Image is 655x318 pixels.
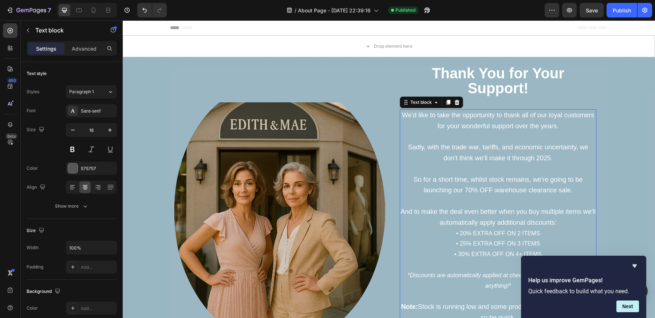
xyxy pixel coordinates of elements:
p: 7 [48,6,51,15]
div: 575757 [81,165,115,172]
div: Drop element here [251,23,290,29]
div: Add... [81,264,115,271]
span: Stock is running low and some products are already sold out, so be quick. [279,283,472,301]
button: Hide survey [630,262,639,270]
span: Sadly, with the trade war, tariffs, and economic uncertainty, we don't think we'll make it throug... [285,123,465,141]
div: Size [27,125,46,135]
h2: Help us improve GemPages! [528,276,639,285]
i: *Discounts are automatically applied at checkout, you don't need to do anything!* [285,252,466,268]
div: Size [27,226,46,236]
div: Background [27,287,62,297]
span: So for a short time, whilst stock remains, we're going to be launching our 70% OFF warehouse clea... [291,156,460,174]
p: Advanced [72,45,96,52]
div: Font [27,107,36,114]
span: • 25% EXTRA OFF ON 3 ITEMS [334,220,418,226]
div: Show more [55,203,89,210]
iframe: Design area [123,20,655,318]
button: Publish [607,3,637,17]
div: Sans-serif [81,108,115,114]
div: Padding [27,264,43,270]
button: Save [580,3,604,17]
span: We'd like to take the opportunity to thank all of our loyal customers for your wonderful support ... [279,91,471,109]
div: Color [27,165,38,172]
div: Beta [5,133,17,139]
div: Add... [81,305,115,312]
p: ⁠⁠⁠⁠⁠⁠⁠ [278,46,473,76]
span: / [295,7,296,14]
span: About Page - [DATE] 22:39:16 [298,7,371,14]
div: Publish [613,7,631,14]
div: Text block [286,79,311,85]
button: Show more [27,200,117,213]
p: Text block [35,26,97,35]
span: • 30% EXTRA OFF ON 4+ ITEMS [332,231,419,237]
div: Undo/Redo [137,3,167,17]
strong: Thank You for Your Support! [309,45,442,76]
div: Width [27,244,39,251]
h2: Rich Text Editor. Editing area: main [277,46,474,77]
div: 450 [7,78,17,83]
span: • 20% EXTRA OFF ON 2 ITEMS [334,210,418,216]
div: Align [27,182,47,192]
img: gempages_584698573044581130-05fc1c6a-97f4-4ae9-964b-4d0b60ee8c4b.png [48,82,266,301]
span: Save [586,7,598,13]
p: Settings [36,45,56,52]
button: Paragraph 1 [66,85,117,98]
div: Help us improve GemPages! [528,262,639,312]
div: Text style [27,70,47,77]
div: Color [27,305,38,311]
button: Next question [616,301,639,312]
span: Published [395,7,415,13]
span: And to make the deal even better when you buy multiple items we'll automatically apply additional... [278,188,473,206]
input: Auto [66,241,117,254]
button: 7 [3,3,54,17]
div: Styles [27,89,39,95]
strong: Note: [279,283,295,290]
p: Quick feedback to build what you need. [528,288,639,295]
span: Paragraph 1 [69,89,94,95]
